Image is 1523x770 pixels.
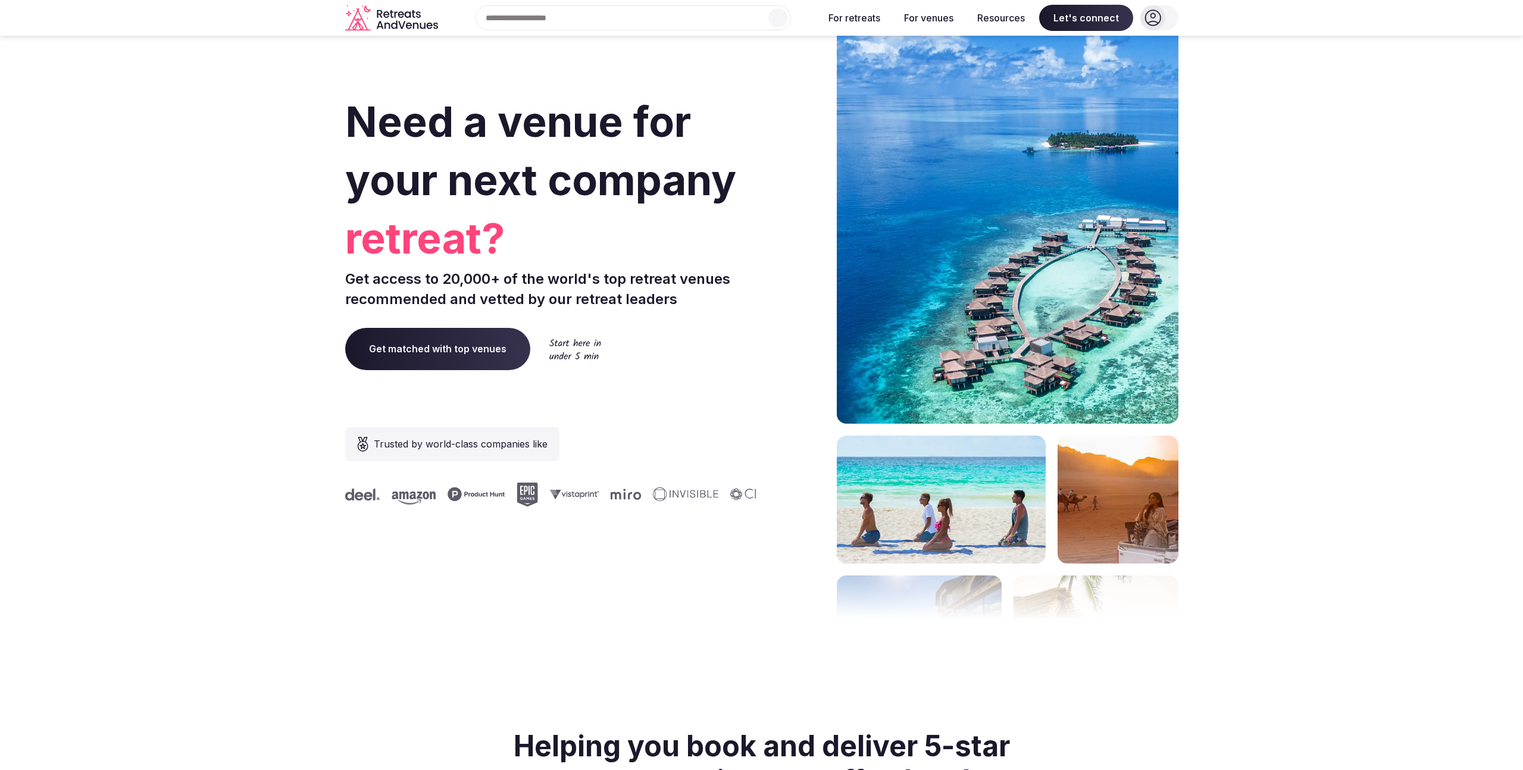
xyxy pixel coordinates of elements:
[345,96,736,205] span: Need a venue for your next company
[345,328,530,370] a: Get matched with top venues
[345,5,440,32] a: Visit the homepage
[345,269,757,309] p: Get access to 20,000+ of the world's top retreat venues recommended and vetted by our retreat lea...
[611,489,641,500] svg: Miro company logo
[653,487,718,502] svg: Invisible company logo
[345,489,380,500] svg: Deel company logo
[345,5,440,32] svg: Retreats and Venues company logo
[837,436,1046,564] img: yoga on tropical beach
[1058,436,1178,564] img: woman sitting in back of truck with camels
[968,5,1034,31] button: Resources
[895,5,963,31] button: For venues
[819,5,890,31] button: For retreats
[549,339,601,359] img: Start here in under 5 min
[374,437,548,451] span: Trusted by world-class companies like
[550,489,599,499] svg: Vistaprint company logo
[1039,5,1133,31] span: Let's connect
[345,209,757,268] span: retreat?
[517,483,538,506] svg: Epic Games company logo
